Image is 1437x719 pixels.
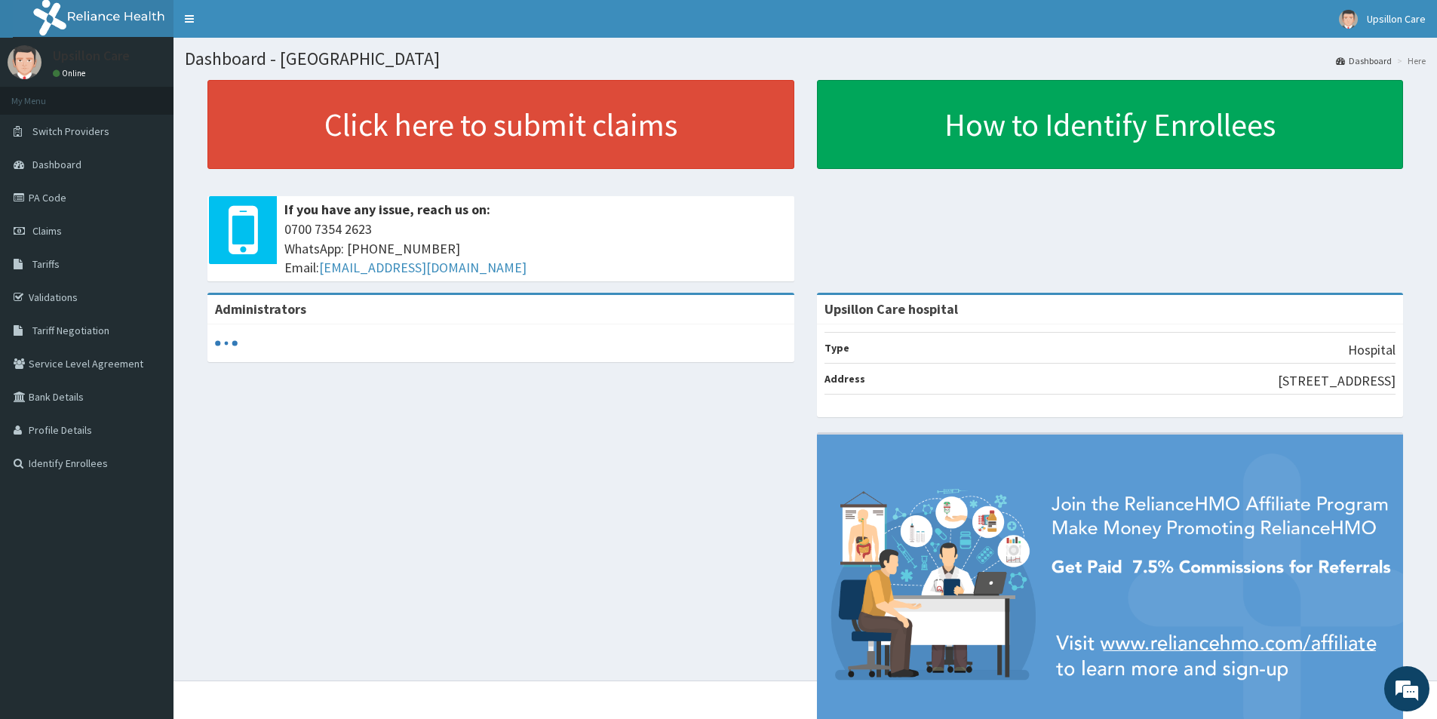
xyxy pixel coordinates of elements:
[1367,12,1426,26] span: Upsillon Care
[319,259,527,276] a: [EMAIL_ADDRESS][DOMAIN_NAME]
[1393,54,1426,67] li: Here
[1348,340,1396,360] p: Hospital
[185,49,1426,69] h1: Dashboard - [GEOGRAPHIC_DATA]
[32,257,60,271] span: Tariffs
[8,45,41,79] img: User Image
[32,124,109,138] span: Switch Providers
[824,341,849,355] b: Type
[207,80,794,169] a: Click here to submit claims
[32,324,109,337] span: Tariff Negotiation
[824,300,958,318] strong: Upsillon Care hospital
[824,372,865,386] b: Address
[215,300,306,318] b: Administrators
[1339,10,1358,29] img: User Image
[32,158,81,171] span: Dashboard
[817,80,1404,169] a: How to Identify Enrollees
[32,224,62,238] span: Claims
[53,49,130,63] p: Upsillon Care
[284,201,490,218] b: If you have any issue, reach us on:
[215,332,238,355] svg: audio-loading
[284,220,787,278] span: 0700 7354 2623 WhatsApp: [PHONE_NUMBER] Email:
[53,68,89,78] a: Online
[1336,54,1392,67] a: Dashboard
[1278,371,1396,391] p: [STREET_ADDRESS]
